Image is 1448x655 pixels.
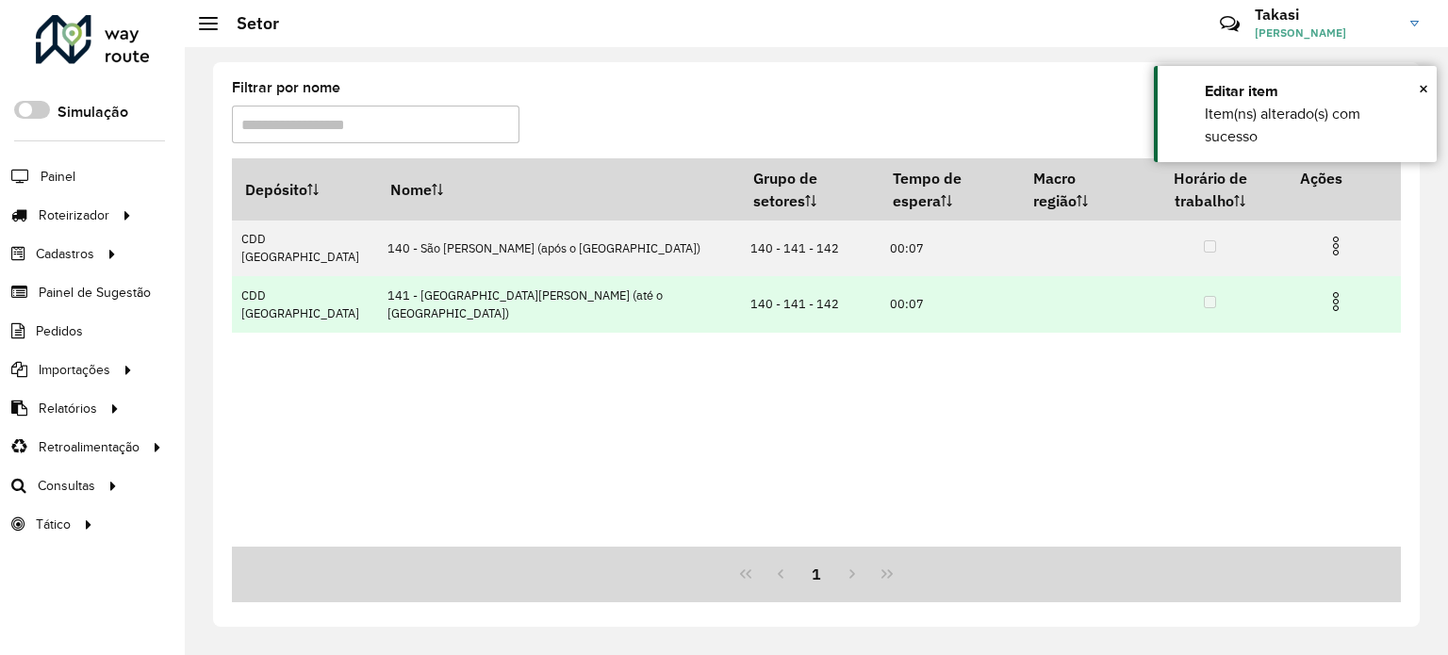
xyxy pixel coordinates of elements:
th: Depósito [232,158,377,221]
span: Retroalimentação [39,437,140,457]
th: Horário de trabalho [1134,158,1288,221]
th: Grupo de setores [741,158,880,221]
button: Close [1419,74,1428,103]
td: CDD [GEOGRAPHIC_DATA] [232,221,377,276]
span: Roteirizador [39,205,109,225]
label: Simulação [58,101,128,123]
span: [PERSON_NAME] [1255,25,1396,41]
span: Painel de Sugestão [39,283,151,303]
span: Cadastros [36,244,94,264]
td: CDD [GEOGRAPHIC_DATA] [232,276,377,332]
th: Nome [377,158,740,221]
div: Editar item [1205,80,1423,103]
span: Importações [39,360,110,380]
td: 00:07 [880,221,1020,276]
th: Macro região [1020,158,1133,221]
th: Tempo de espera [880,158,1020,221]
div: Item(ns) alterado(s) com sucesso [1205,103,1423,148]
h3: Takasi [1255,6,1396,24]
span: Tático [36,515,71,534]
span: Pedidos [36,321,83,341]
td: 140 - 141 - 142 [741,276,880,332]
span: × [1419,78,1428,99]
label: Filtrar por nome [232,76,340,99]
td: 140 - 141 - 142 [741,221,880,276]
button: 1 [798,556,834,592]
th: Ações [1287,158,1400,198]
span: Relatórios [39,399,97,418]
span: Consultas [38,476,95,496]
td: 141 - [GEOGRAPHIC_DATA][PERSON_NAME] (até o [GEOGRAPHIC_DATA]) [377,276,740,332]
td: 140 - São [PERSON_NAME] (após o [GEOGRAPHIC_DATA]) [377,221,740,276]
span: Painel [41,167,75,187]
a: Contato Rápido [1209,4,1250,44]
td: 00:07 [880,276,1020,332]
h2: Setor [218,13,279,34]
